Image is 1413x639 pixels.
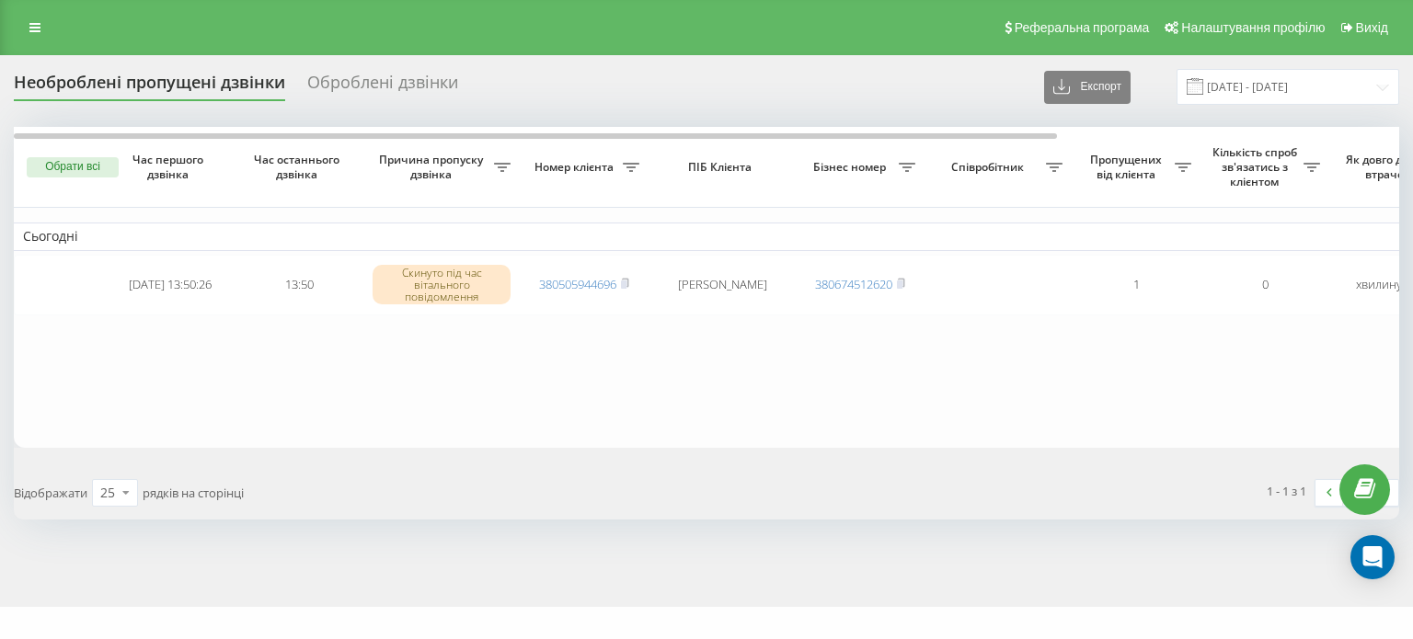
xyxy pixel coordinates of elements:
[27,157,119,177] button: Обрати всі
[1350,535,1395,579] div: Open Intercom Messenger
[1015,20,1150,35] span: Реферальна програма
[373,265,511,305] div: Скинуто під час вітального повідомлення
[121,153,220,181] span: Час першого дзвінка
[307,73,458,101] div: Оброблені дзвінки
[106,255,235,315] td: [DATE] 13:50:26
[1200,255,1329,315] td: 0
[805,160,899,175] span: Бізнес номер
[249,153,349,181] span: Час останнього дзвінка
[539,276,616,292] a: 380505944696
[529,160,623,175] span: Номер клієнта
[664,160,780,175] span: ПІБ Клієнта
[934,160,1046,175] span: Співробітник
[1267,482,1306,500] div: 1 - 1 з 1
[1210,145,1304,188] span: Кількість спроб зв'язатись з клієнтом
[373,153,494,181] span: Причина пропуску дзвінка
[1044,71,1131,104] button: Експорт
[815,276,892,292] a: 380674512620
[1081,153,1175,181] span: Пропущених від клієнта
[14,73,285,101] div: Необроблені пропущені дзвінки
[100,484,115,502] div: 25
[1072,255,1200,315] td: 1
[1181,20,1325,35] span: Налаштування профілю
[14,485,87,501] span: Відображати
[143,485,244,501] span: рядків на сторінці
[1356,20,1388,35] span: Вихід
[649,255,796,315] td: [PERSON_NAME]
[235,255,363,315] td: 13:50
